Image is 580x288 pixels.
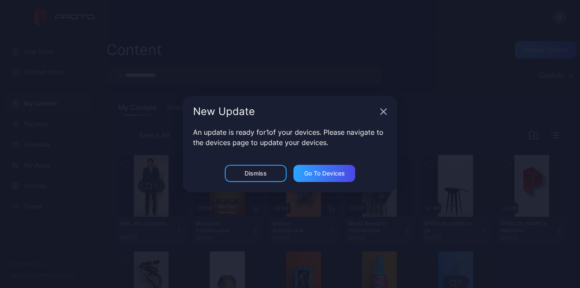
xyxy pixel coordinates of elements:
[245,170,267,177] div: Dismiss
[304,170,345,177] div: Go to devices
[193,106,377,117] div: New Update
[225,165,287,182] button: Dismiss
[193,127,387,148] p: An update is ready for 1 of your devices. Please navigate to the devices page to update your devi...
[293,165,355,182] button: Go to devices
